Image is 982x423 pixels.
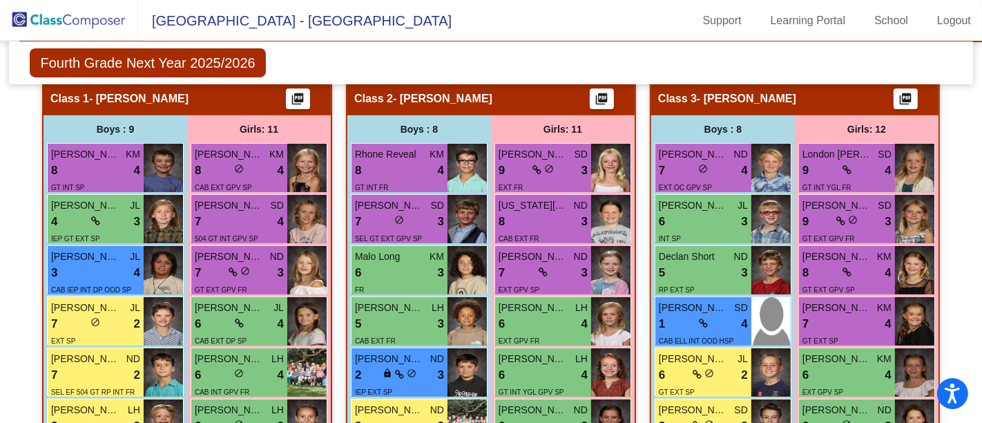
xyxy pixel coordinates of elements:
span: KM [430,250,444,264]
span: JL [130,198,140,213]
span: [PERSON_NAME] [51,352,120,366]
span: [PERSON_NAME] [355,198,424,213]
span: GT EXT SP [802,337,838,345]
span: KM [269,147,284,162]
span: GT INT FR [355,184,389,191]
span: 7 [195,264,201,282]
span: LH [575,301,588,315]
span: 3 [438,366,444,384]
span: ND [734,147,748,162]
span: JL [273,301,284,315]
span: 2 [355,366,361,384]
span: 8 [499,213,505,231]
span: 4 [278,315,284,333]
span: [US_STATE][PERSON_NAME] [499,198,568,213]
span: 5 [659,264,665,282]
span: IEP GT EXT SP [51,235,100,243]
span: FR [355,286,364,294]
span: GT INT YGL GPV SP [499,388,564,396]
a: Support [692,10,753,32]
span: ND [270,250,284,264]
span: CAB EXT FR [355,337,396,345]
span: [PERSON_NAME] [PERSON_NAME] [659,301,728,315]
span: 6 [802,366,809,384]
span: [PERSON_NAME] [659,147,728,162]
span: SD [735,301,748,315]
span: 3 [581,264,588,282]
span: Fourth Grade Next Year 2025/2026 [30,48,265,77]
span: SD [735,403,748,417]
span: - [PERSON_NAME] [697,92,796,106]
span: 4 [885,366,892,384]
span: do_not_disturb_alt [698,164,708,173]
span: 4 [885,162,892,180]
span: Declan Short [659,250,728,264]
span: 7 [355,213,361,231]
span: [PERSON_NAME] [499,403,568,417]
span: [PERSON_NAME] [802,403,872,417]
span: 7 [51,366,57,384]
span: SD [575,147,588,162]
span: EXT FR [499,184,523,191]
span: [PERSON_NAME] [659,352,728,366]
span: 4 [581,315,588,333]
div: Girls: 11 [491,115,635,143]
span: 4 [278,213,284,231]
span: [PERSON_NAME] [51,198,120,213]
a: Logout [926,10,982,32]
span: [PERSON_NAME] [802,301,872,315]
span: 1 [659,315,665,333]
span: [PERSON_NAME] [195,198,264,213]
span: JL [738,198,748,213]
span: London [PERSON_NAME] [802,147,872,162]
span: 4 [581,366,588,384]
span: CAB EXT FR [499,235,539,243]
span: 7 [802,315,809,333]
span: LH [128,403,140,417]
span: EXT GPV SP [802,388,843,396]
span: do_not_disturb_alt [234,368,244,378]
span: 8 [195,162,201,180]
span: SD [878,198,892,213]
span: [PERSON_NAME] [802,352,872,366]
span: KM [877,301,892,315]
span: do_not_disturb_alt [848,215,858,225]
span: [PERSON_NAME] [195,301,264,315]
span: GT INT SP [51,184,85,191]
span: EXT OC GPV SP [659,184,712,191]
span: 4 [742,315,748,333]
span: 3 [438,213,444,231]
span: SD [878,147,892,162]
span: JL [738,352,748,366]
span: CAB EXT DP SP [195,337,247,345]
span: do_not_disturb_alt [704,368,714,378]
span: do_not_disturb_alt [394,215,404,225]
span: 9 [802,162,809,180]
span: KM [877,250,892,264]
span: [PERSON_NAME] [PERSON_NAME] [355,403,424,417]
span: Class 2 [354,92,393,106]
span: - [PERSON_NAME] [393,92,492,106]
span: 4 [278,162,284,180]
div: Boys : 9 [44,115,187,143]
span: 6 [659,213,665,231]
a: Learning Portal [760,10,857,32]
span: Rhone Reveal [355,147,424,162]
button: Print Students Details [894,88,918,109]
span: LH [271,352,284,366]
span: KM [877,352,892,366]
span: 4 [134,162,140,180]
span: CAB EXT GPV SP [195,184,252,191]
span: 8 [802,264,809,282]
span: GT EXT GPV SP [802,286,855,294]
span: [PERSON_NAME] [195,147,264,162]
span: 7 [499,264,505,282]
span: 2 [134,366,140,384]
div: Girls: 12 [795,115,938,143]
div: Boys : 8 [651,115,795,143]
span: do_not_disturb_alt [90,317,100,327]
span: 4 [278,366,284,384]
span: GT INT YGL FR [802,184,851,191]
span: KM [126,147,140,162]
span: [PERSON_NAME] [659,403,728,417]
